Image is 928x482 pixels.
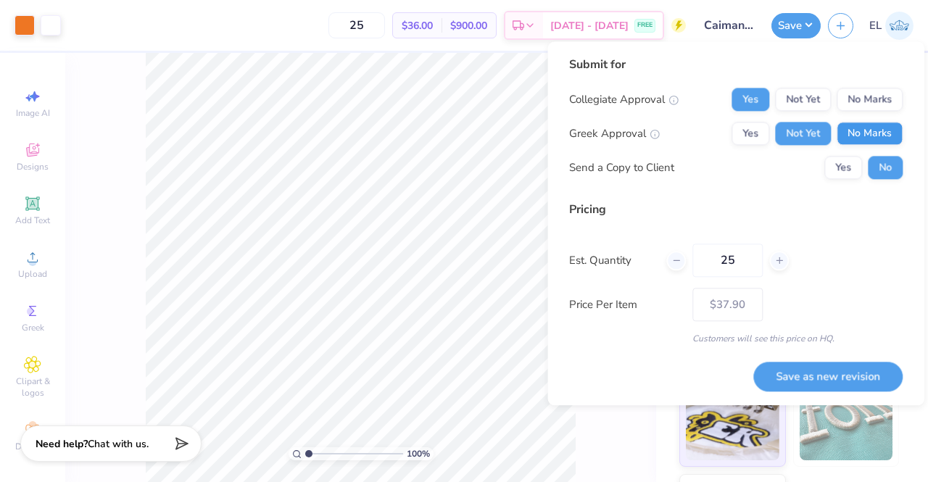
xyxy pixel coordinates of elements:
[869,12,913,40] a: EL
[869,17,882,34] span: EL
[569,56,903,73] div: Submit for
[22,322,44,333] span: Greek
[837,88,903,111] button: No Marks
[328,12,385,38] input: – –
[692,244,763,277] input: – –
[693,11,764,40] input: Untitled Design
[837,122,903,145] button: No Marks
[36,437,88,451] strong: Need help?
[775,122,831,145] button: Not Yet
[569,296,681,313] label: Price Per Item
[771,13,821,38] button: Save
[550,18,629,33] span: [DATE] - [DATE]
[637,20,652,30] span: FREE
[800,388,893,460] img: 3D Puff
[569,125,660,142] div: Greek Approval
[569,201,903,218] div: Pricing
[88,437,149,451] span: Chat with us.
[732,122,769,145] button: Yes
[686,388,779,460] img: Standard
[569,91,679,108] div: Collegiate Approval
[775,88,831,111] button: Not Yet
[16,107,50,119] span: Image AI
[569,332,903,345] div: Customers will see this price on HQ.
[450,18,487,33] span: $900.00
[569,252,655,269] label: Est. Quantity
[15,441,50,452] span: Decorate
[18,268,47,280] span: Upload
[15,215,50,226] span: Add Text
[569,159,674,176] div: Send a Copy to Client
[407,447,430,460] span: 100 %
[732,88,769,111] button: Yes
[868,156,903,179] button: No
[753,362,903,391] button: Save as new revision
[17,161,49,173] span: Designs
[824,156,862,179] button: Yes
[402,18,433,33] span: $36.00
[7,375,58,399] span: Clipart & logos
[885,12,913,40] img: Eric Liu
